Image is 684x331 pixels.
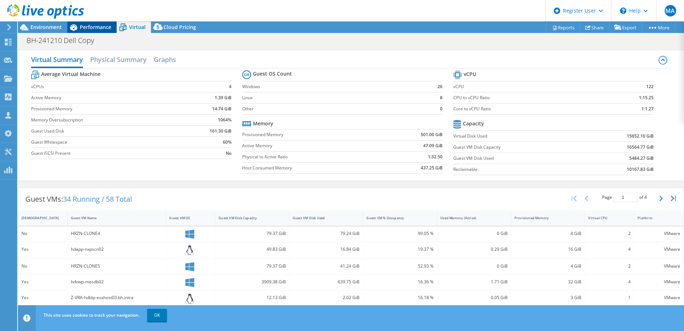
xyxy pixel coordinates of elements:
b: Memory [253,120,273,127]
div: 79.37 GiB [219,262,286,270]
svg: \n [620,8,626,14]
b: Guest OS Count [253,70,292,77]
div: No [21,262,64,270]
div: 99.05 % [366,230,434,238]
div: 32 GiB [514,278,582,286]
a: More [642,22,675,33]
div: 12.13 GiB [219,294,286,302]
label: Core to vCPU Ratio [453,105,601,112]
div: 2 [588,230,631,238]
div: 4 [588,245,631,253]
div: [DEMOGRAPHIC_DATA] [21,216,55,220]
label: Memory Oversubscription [31,116,184,124]
label: CPU to vCPU Ratio [453,94,601,101]
div: 3 GiB [514,294,582,302]
div: 79.24 GiB [293,230,360,238]
div: 2.02 GiB [293,294,360,302]
a: Export [609,22,642,33]
span: Page of [602,193,647,202]
div: 49.83 GiB [219,245,286,253]
b: 161.30 GiB [210,128,231,135]
b: 10167.83 GiB [627,166,654,173]
b: Capacity [463,120,484,127]
div: 16.18 % [366,294,434,302]
label: Windows [242,83,424,90]
span: Performance [80,24,111,30]
div: VMware [637,245,680,253]
div: HRZN-CLONE5 [71,262,163,270]
label: Provisioned Memory [242,131,384,138]
label: Virtual Disk Used [453,133,584,140]
div: 16.36 % [366,278,434,286]
h1: BH-241210 Dell Copy [23,37,105,44]
div: Guest VM OS [169,216,203,220]
div: 4 [588,278,631,286]
div: hdvwp-mesdb02 [71,278,163,286]
div: Yes [21,245,64,253]
div: 3909.38 GiB [219,278,286,286]
div: 2 [588,262,631,270]
div: Virtual CPU [588,216,622,220]
h2: Graphs [154,52,176,67]
b: 4 [229,83,231,90]
label: Guest iSCSI Present [31,150,184,157]
div: 0.05 GiB [440,294,508,302]
span: 4 [644,194,647,200]
span: 34 Running / 58 Total [63,194,132,204]
b: 1.39 GiB [215,94,231,101]
div: Guest VM % Occupancy [366,216,425,220]
b: 5484.27 GiB [629,155,654,162]
div: VMware [637,230,680,238]
b: 15652.10 GiB [627,133,654,140]
label: Host Consumed Memory [242,164,384,172]
b: 1:32.50 [428,153,443,160]
label: vCPU [453,83,601,90]
div: 0.29 GiB [440,245,508,253]
b: 16564.77 GiB [627,144,654,151]
span: This site uses cookies to track your navigation. [44,312,140,318]
span: Virtual [129,24,146,30]
div: Platform [637,216,672,220]
div: 16 GiB [514,245,582,253]
b: 501.00 GiB [421,131,443,138]
label: Guest VM Disk Used [453,155,584,162]
b: vCPU [464,71,476,78]
div: Provisioned Memory [514,216,573,220]
div: Guest VM Name [71,216,154,220]
div: HRZN-CLONE4 [71,230,163,238]
b: 1:15.25 [639,94,654,101]
b: 8 [440,94,443,101]
b: Average Virtual Machine [41,71,101,78]
div: VMware [637,294,680,302]
b: 0 [440,105,443,112]
span: Environment [30,24,62,30]
span: Cloud Pricing [163,24,196,30]
div: 4 GiB [514,230,582,238]
a: Share [580,22,609,33]
div: VMware [637,278,680,286]
div: Yes [21,278,64,286]
b: 1064% [218,116,231,124]
div: Used Memory (Active) [440,216,499,220]
div: Yes [21,294,64,302]
div: 639.75 GiB [293,278,360,286]
h2: Virtual Summary [31,52,83,68]
div: Guest VM Disk Used [293,216,351,220]
input: jump to page [613,193,638,202]
div: 0 GiB [440,262,508,270]
div: 79.37 GiB [219,230,286,238]
label: Physical to Active Ratio [242,153,384,160]
b: 122 [646,83,654,90]
a: OK [147,309,167,322]
b: No [226,150,231,157]
span: MA [665,5,676,16]
div: Guest VMs: [18,188,139,210]
div: 1.71 GiB [440,278,508,286]
h2: Physical Summary [90,52,147,67]
div: 16.84 GiB [293,245,360,253]
b: 14.74 GiB [212,105,231,112]
label: Guest Used Disk [31,128,184,135]
div: 52.93 % [366,262,434,270]
div: 19.37 % [366,245,434,253]
b: 437.25 GiB [421,164,443,172]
